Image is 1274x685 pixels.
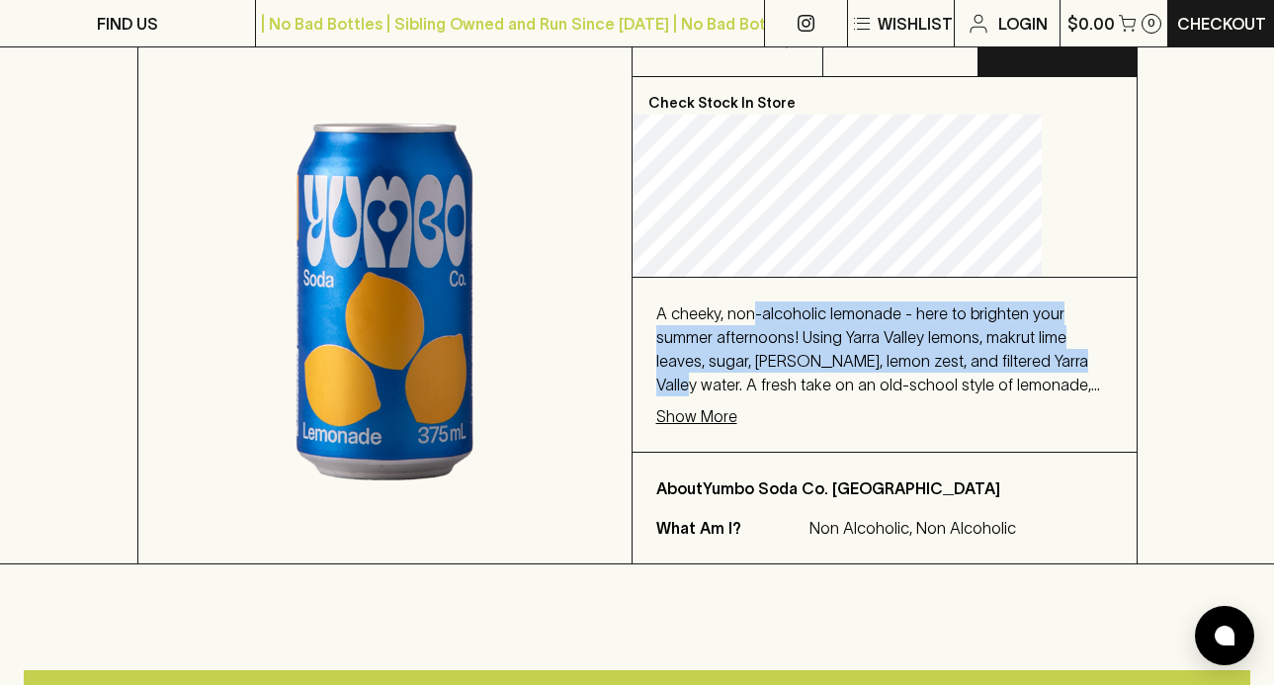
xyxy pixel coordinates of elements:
[878,12,953,36] p: Wishlist
[656,516,805,540] p: What Am I?
[1215,626,1234,645] img: bubble-icon
[633,77,1137,115] p: Check Stock In Store
[656,404,737,428] p: Show More
[656,304,1100,417] span: A cheeky, non-alcoholic lemonade - here to brighten your summer afternoons! Using Yarra Valley le...
[1177,12,1266,36] p: Checkout
[1147,18,1155,29] p: 0
[809,516,1016,540] p: Non Alcoholic, Non Alcoholic
[97,12,158,36] p: FIND US
[998,12,1048,36] p: Login
[1067,12,1115,36] p: $0.00
[656,476,1113,500] p: About Yumbo Soda Co. [GEOGRAPHIC_DATA]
